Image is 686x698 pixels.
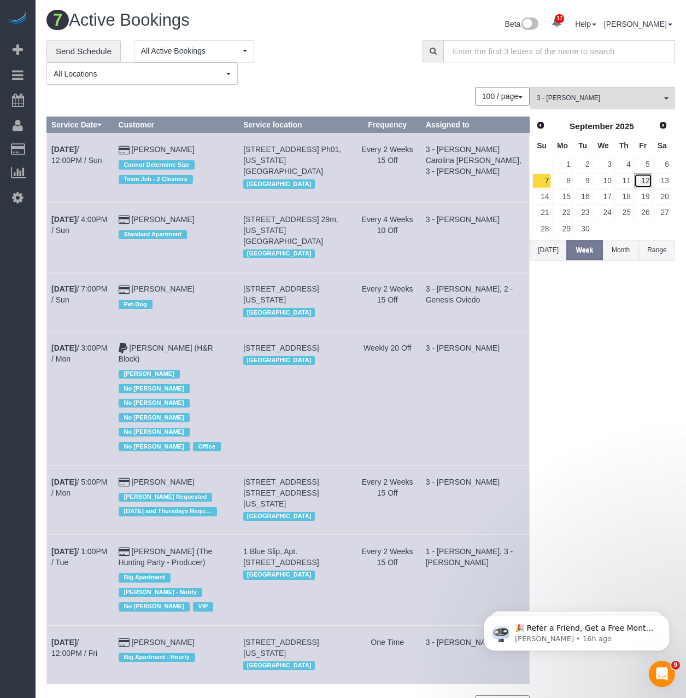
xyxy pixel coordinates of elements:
span: Big Apartment - Hourly [119,653,195,662]
button: Week [566,240,602,260]
b: [DATE] [51,638,77,647]
a: [PERSON_NAME] [131,478,194,486]
i: Paypal [119,345,127,352]
a: [DATE]/ 12:00PM / Fri [51,638,97,658]
td: Frequency [354,625,421,684]
span: [STREET_ADDRESS] [243,344,319,352]
td: Assigned to [421,272,529,331]
i: Credit Card Payment [119,639,130,647]
span: [GEOGRAPHIC_DATA] [243,661,315,670]
a: 20 [653,189,671,204]
a: [PERSON_NAME] [604,20,672,28]
i: Credit Card Payment [119,147,130,154]
h1: Active Bookings [46,11,353,30]
td: Schedule date [47,272,114,331]
div: Location [243,509,349,523]
a: 6 [653,158,671,172]
button: Month [603,240,639,260]
td: Customer [114,331,239,465]
ol: All Teams [530,87,675,104]
span: Monday [557,141,568,150]
th: Assigned to [421,117,529,133]
button: [DATE] [530,240,566,260]
td: Frequency [354,272,421,331]
a: 19 [634,189,652,204]
span: Sunday [537,141,547,150]
span: No [PERSON_NAME] [119,602,190,611]
td: Frequency [354,331,421,465]
a: 28 [532,222,551,236]
a: [PERSON_NAME] [131,215,194,224]
b: [DATE] [51,547,77,556]
span: [STREET_ADDRESS] 29m, [US_STATE][GEOGRAPHIC_DATA] [243,215,338,246]
button: 3 - [PERSON_NAME] [530,87,675,109]
span: [PERSON_NAME] Requested [119,493,213,502]
td: Service location [239,625,354,684]
a: [PERSON_NAME] [131,284,194,293]
td: Customer [114,133,239,202]
b: [DATE] [51,215,77,224]
td: Frequency [354,535,421,625]
a: Send Schedule [46,40,121,63]
span: [GEOGRAPHIC_DATA] [243,249,315,258]
span: No [PERSON_NAME] [119,413,190,422]
i: Credit Card Payment [119,548,130,556]
a: Automaid Logo [7,11,28,26]
a: [PERSON_NAME] [131,638,194,647]
a: 5 [634,158,652,172]
td: Service location [239,465,354,534]
a: 7 [532,173,551,188]
td: Customer [114,625,239,684]
i: Credit Card Payment [119,286,130,294]
nav: Pagination navigation [476,87,530,106]
a: 29 [552,222,572,236]
span: All Locations [54,68,224,79]
a: 9 [574,173,592,188]
span: 1 Blue Slip, Apt. [STREET_ADDRESS] [243,547,319,567]
a: [DATE]/ 3:00PM / Mon [51,344,107,363]
span: Big Apartment [119,573,171,582]
div: Location [243,305,349,319]
td: Assigned to [421,133,529,202]
a: [DATE]/ 4:00PM / Sun [51,215,107,235]
span: Team Job - 2 Cleaners [119,175,193,184]
div: Location [243,568,349,582]
a: Prev [533,118,548,133]
button: All Locations [46,62,238,85]
span: Thursday [619,141,629,150]
span: Pet-Dog [119,300,153,309]
td: Schedule date [47,331,114,465]
span: All Active Bookings [141,45,240,56]
a: 10 [593,173,613,188]
span: [STREET_ADDRESS][US_STATE] [243,638,319,658]
b: [DATE] [51,145,77,154]
a: 30 [574,222,592,236]
td: Customer [114,465,239,534]
span: [GEOGRAPHIC_DATA] [243,179,315,188]
a: 25 [615,206,633,220]
td: Service location [239,535,354,625]
span: [GEOGRAPHIC_DATA] [243,571,315,579]
a: 21 [532,206,551,220]
td: Frequency [354,133,421,202]
div: Location [243,177,349,191]
span: No [PERSON_NAME] [119,384,190,393]
a: 23 [574,206,592,220]
a: 18 [615,189,633,204]
span: 2025 [615,121,634,131]
div: Location [243,353,349,368]
a: Help [575,20,596,28]
i: Credit Card Payment [119,216,130,224]
span: VIP [193,602,214,611]
td: Service location [239,331,354,465]
span: 9 [671,661,680,670]
td: Customer [114,272,239,331]
span: [STREET_ADDRESS] Ph01, [US_STATE][GEOGRAPHIC_DATA] [243,145,341,176]
a: [PERSON_NAME] (The Hunting Party - Producer) [119,547,213,567]
a: 16 [574,189,592,204]
span: Cannot Determine Size [119,160,195,169]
